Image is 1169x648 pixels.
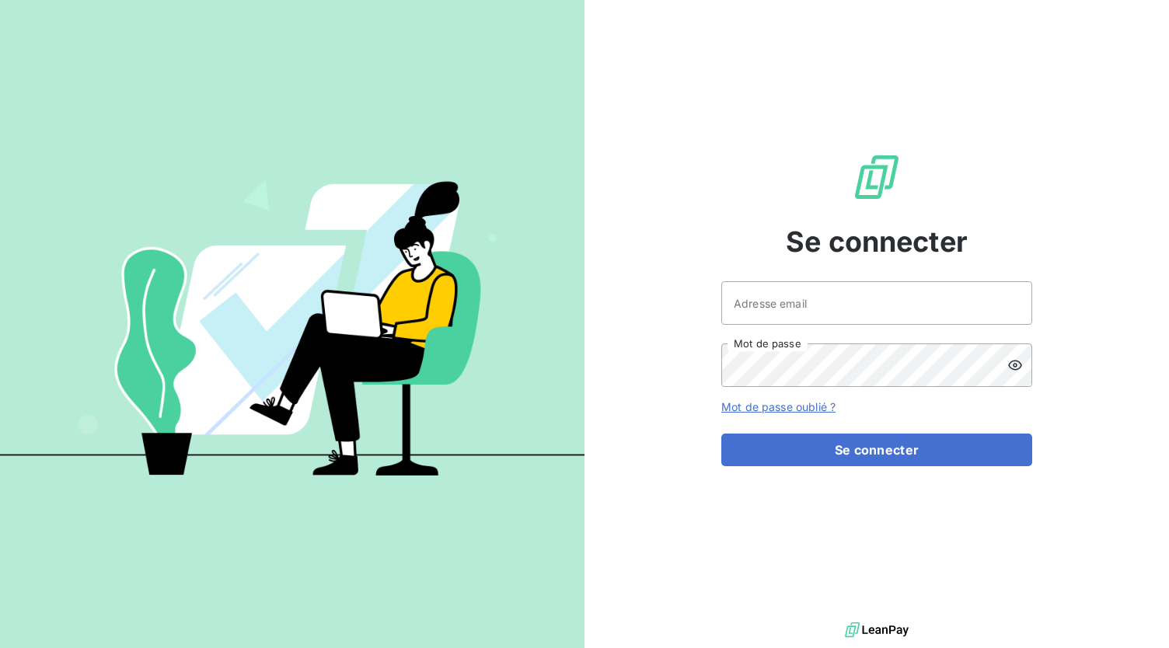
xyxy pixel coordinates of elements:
[852,152,902,202] img: Logo LeanPay
[721,400,836,413] a: Mot de passe oublié ?
[721,434,1032,466] button: Se connecter
[786,221,968,263] span: Se connecter
[845,618,909,642] img: logo
[721,281,1032,325] input: placeholder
